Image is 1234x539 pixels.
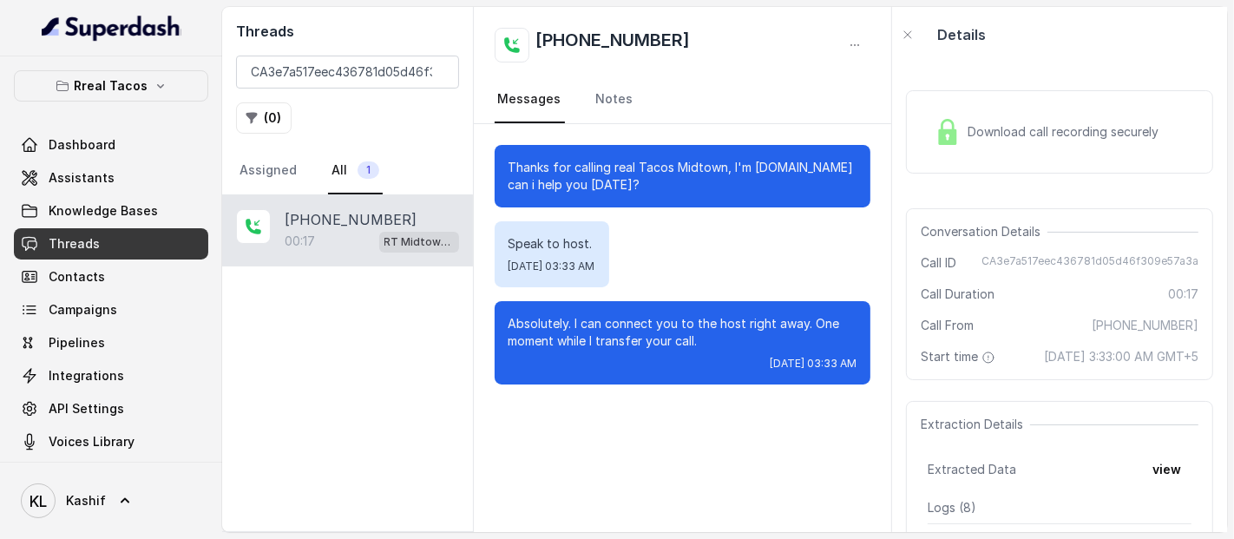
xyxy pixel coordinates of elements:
input: Search by Call ID or Phone Number [236,56,459,89]
a: Pipelines [14,327,208,358]
text: KL [30,492,47,510]
span: Kashif [66,492,106,509]
span: Integrations [49,367,124,385]
a: Contacts [14,261,208,293]
span: 00:17 [1168,286,1198,303]
button: view [1142,454,1191,485]
button: Rreal Tacos [14,70,208,102]
span: Pipelines [49,334,105,352]
p: 00:17 [285,233,315,250]
a: Assistants [14,162,208,194]
a: All1 [328,148,383,194]
a: Campaigns [14,294,208,325]
p: Thanks for calling real Tacos Midtown, I'm [DOMAIN_NAME] can i help you [DATE]? [509,159,857,194]
p: RT Midtown / EN [384,233,454,251]
a: Messages [495,76,565,123]
p: [PHONE_NUMBER] [285,209,417,230]
span: CA3e7a517eec436781d05d46f309e57a3a [981,254,1198,272]
nav: Tabs [236,148,459,194]
p: Speak to host. [509,235,595,253]
a: API Settings [14,393,208,424]
span: Start time [921,348,999,365]
span: [DATE] 03:33 AM [509,260,595,273]
span: Dashboard [49,136,115,154]
h2: [PHONE_NUMBER] [536,28,691,62]
span: 1 [358,161,379,179]
a: Assigned [236,148,300,194]
h2: Threads [236,21,459,42]
span: Download call recording securely [968,123,1165,141]
span: Campaigns [49,301,117,319]
a: Dashboard [14,129,208,161]
span: Call From [921,317,974,334]
span: [DATE] 03:33 AM [770,357,857,371]
span: Conversation Details [921,223,1047,240]
button: (0) [236,102,292,134]
a: Voices Library [14,426,208,457]
a: Integrations [14,360,208,391]
span: Voices Library [49,433,135,450]
span: Call Duration [921,286,994,303]
span: Extracted Data [928,461,1016,478]
p: Details [937,24,986,45]
span: API Settings [49,400,124,417]
a: Kashif [14,477,208,525]
a: Knowledge Bases [14,195,208,227]
nav: Tabs [495,76,871,123]
span: Threads [49,235,100,253]
p: Rreal Tacos [75,76,148,96]
span: Contacts [49,268,105,286]
a: Threads [14,228,208,260]
span: [PHONE_NUMBER] [1092,317,1198,334]
img: light.svg [42,14,181,42]
span: Knowledge Bases [49,202,158,220]
span: [DATE] 3:33:00 AM GMT+5 [1044,348,1198,365]
img: Lock Icon [935,119,961,145]
p: Logs ( 8 ) [928,499,1191,516]
a: Notes [593,76,637,123]
span: Assistants [49,169,115,187]
span: Extraction Details [921,416,1030,433]
span: Call ID [921,254,956,272]
p: Absolutely. I can connect you to the host right away. One moment while I transfer your call. [509,315,857,350]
